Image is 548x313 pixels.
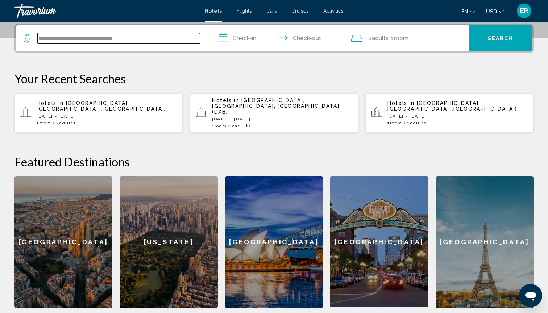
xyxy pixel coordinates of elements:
span: Room [215,123,227,128]
span: en [461,9,468,14]
span: [GEOGRAPHIC_DATA], [GEOGRAPHIC_DATA] ([GEOGRAPHIC_DATA]) [387,100,517,112]
a: Activities [323,8,344,14]
p: [DATE] - [DATE] [37,114,177,119]
button: Travelers: 2 adults, 0 children [344,25,469,51]
span: 1 [387,120,402,126]
span: Adults [410,120,426,126]
button: Hotels in [GEOGRAPHIC_DATA], [GEOGRAPHIC_DATA], [GEOGRAPHIC_DATA] (DXB)[DATE] - [DATE]1Room2Adults [190,93,358,133]
span: Room [394,35,408,42]
span: 1 [37,120,51,126]
a: [GEOGRAPHIC_DATA] [225,176,323,308]
a: [GEOGRAPHIC_DATA] [14,176,112,308]
span: 2 [369,33,389,43]
a: Flights [236,8,252,14]
span: 2 [56,120,75,126]
button: Check in and out dates [211,25,344,51]
a: [US_STATE] [120,176,217,308]
span: Search [488,36,513,42]
p: [DATE] - [DATE] [212,117,352,122]
button: User Menu [515,3,534,18]
span: Hotels in [212,97,239,103]
span: USD [486,9,497,14]
a: Travorium [14,4,198,18]
span: 2 [232,123,251,128]
span: Room [39,120,51,126]
span: Hotels in [37,100,64,106]
a: Cars [266,8,277,14]
p: [DATE] - [DATE] [387,114,528,119]
span: ER [520,7,528,14]
span: Adults [235,123,251,128]
a: Hotels [205,8,222,14]
a: Cruises [291,8,309,14]
span: , 1 [389,33,408,43]
span: [GEOGRAPHIC_DATA], [GEOGRAPHIC_DATA] ([GEOGRAPHIC_DATA]) [37,100,166,112]
span: Room [390,120,402,126]
span: Adults [372,35,389,42]
a: [GEOGRAPHIC_DATA] [330,176,428,308]
span: 2 [407,120,426,126]
button: Hotels in [GEOGRAPHIC_DATA], [GEOGRAPHIC_DATA] ([GEOGRAPHIC_DATA])[DATE] - [DATE]1Room2Adults [14,93,183,133]
button: Search [469,25,532,51]
h2: Featured Destinations [14,155,534,169]
p: Your Recent Searches [14,71,534,86]
span: 1 [212,123,227,128]
a: [GEOGRAPHIC_DATA] [436,176,534,308]
button: Hotels in [GEOGRAPHIC_DATA], [GEOGRAPHIC_DATA] ([GEOGRAPHIC_DATA])[DATE] - [DATE]1Room2Adults [365,93,534,133]
span: [GEOGRAPHIC_DATA], [GEOGRAPHIC_DATA], [GEOGRAPHIC_DATA] (DXB) [212,97,339,115]
span: Hotels in [387,100,415,106]
button: Change currency [486,6,504,17]
span: Adults [59,120,75,126]
iframe: Button to launch messaging window [519,284,542,307]
div: Search widget [16,25,532,51]
button: Change language [461,6,475,17]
